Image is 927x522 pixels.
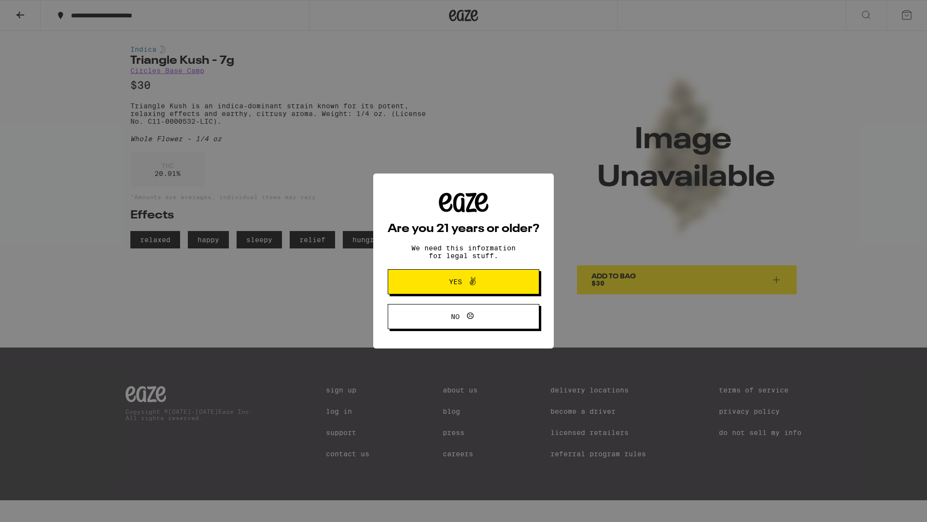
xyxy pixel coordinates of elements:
p: We need this information for legal stuff. [403,244,524,260]
span: Yes [449,278,462,285]
span: No [451,313,460,320]
button: Yes [388,269,539,294]
button: No [388,304,539,329]
h2: Are you 21 years or older? [388,223,539,235]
